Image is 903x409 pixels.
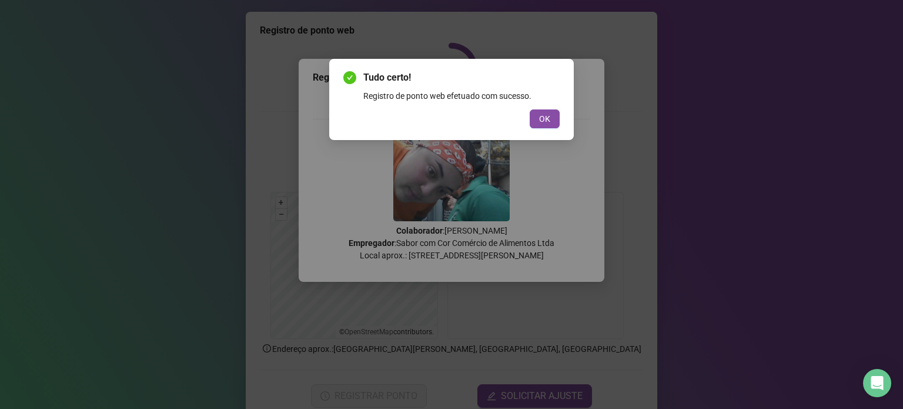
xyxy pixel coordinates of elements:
div: Registro de ponto web efetuado com sucesso. [363,89,560,102]
span: Tudo certo! [363,71,560,85]
span: check-circle [343,71,356,84]
span: OK [539,112,550,125]
button: OK [530,109,560,128]
div: Open Intercom Messenger [863,369,891,397]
